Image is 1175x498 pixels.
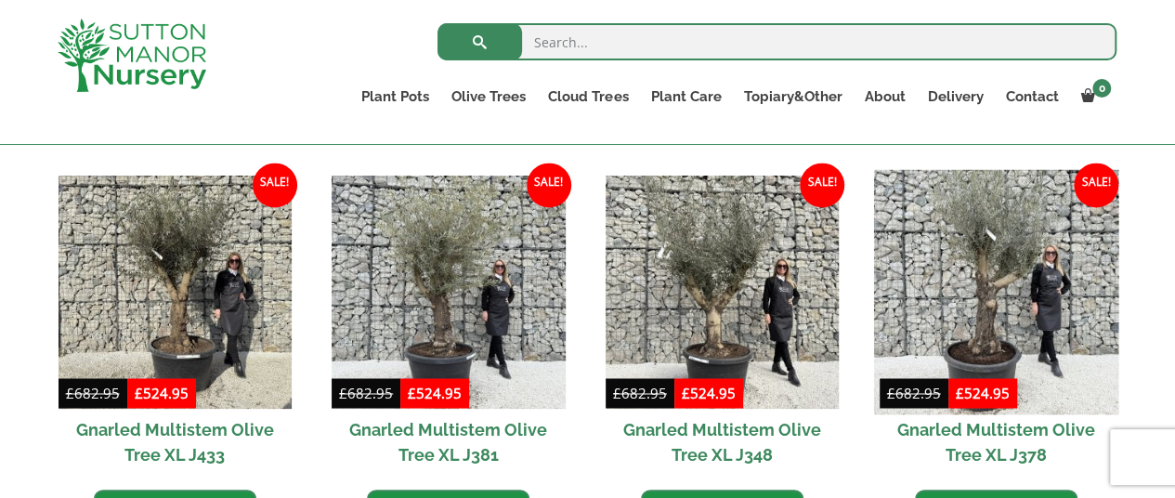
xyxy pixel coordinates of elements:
[332,176,565,476] a: Sale! Gnarled Multistem Olive Tree XL J381
[527,163,571,207] span: Sale!
[66,384,74,402] span: £
[873,170,1118,415] img: Gnarled Multistem Olive Tree XL J378
[887,384,895,402] span: £
[58,19,206,92] img: logo
[253,163,297,207] span: Sale!
[59,176,292,476] a: Sale! Gnarled Multistem Olive Tree XL J433
[437,23,1116,60] input: Search...
[956,384,1010,402] bdi: 524.95
[339,384,393,402] bdi: 682.95
[880,409,1113,476] h2: Gnarled Multistem Olive Tree XL J378
[682,384,690,402] span: £
[994,84,1069,110] a: Contact
[350,84,440,110] a: Plant Pots
[408,384,462,402] bdi: 524.95
[887,384,941,402] bdi: 682.95
[732,84,853,110] a: Topiary&Other
[59,176,292,409] img: Gnarled Multistem Olive Tree XL J433
[1069,84,1116,110] a: 0
[135,384,143,402] span: £
[332,176,565,409] img: Gnarled Multistem Olive Tree XL J381
[682,384,736,402] bdi: 524.95
[408,384,416,402] span: £
[956,384,964,402] span: £
[606,409,839,476] h2: Gnarled Multistem Olive Tree XL J348
[1092,79,1111,98] span: 0
[639,84,732,110] a: Plant Care
[135,384,189,402] bdi: 524.95
[800,163,844,207] span: Sale!
[332,409,565,476] h2: Gnarled Multistem Olive Tree XL J381
[59,409,292,476] h2: Gnarled Multistem Olive Tree XL J433
[880,176,1113,476] a: Sale! Gnarled Multistem Olive Tree XL J378
[853,84,916,110] a: About
[537,84,639,110] a: Cloud Trees
[613,384,667,402] bdi: 682.95
[613,384,621,402] span: £
[606,176,839,476] a: Sale! Gnarled Multistem Olive Tree XL J348
[440,84,537,110] a: Olive Trees
[916,84,994,110] a: Delivery
[606,176,839,409] img: Gnarled Multistem Olive Tree XL J348
[1074,163,1118,207] span: Sale!
[66,384,120,402] bdi: 682.95
[339,384,347,402] span: £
